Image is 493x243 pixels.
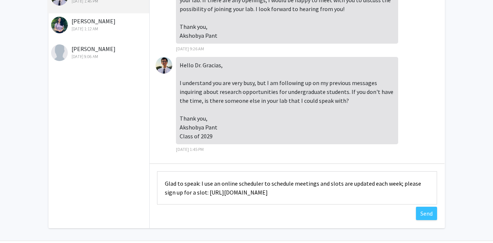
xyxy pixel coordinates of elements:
[51,26,148,32] div: [DATE] 1:12 AM
[176,57,398,144] div: Hello Dr. Gracias, I understand you are very busy, but I am following up on my previous messages ...
[176,46,204,51] span: [DATE] 9:26 AM
[157,171,437,205] textarea: Message
[156,57,172,74] img: Akshobya Pant
[176,146,204,152] span: [DATE] 1:45 PM
[6,210,31,237] iframe: Chat
[416,207,437,220] button: Send
[51,44,68,61] img: Nishtaa Modi
[51,17,148,32] div: [PERSON_NAME]
[51,44,148,60] div: [PERSON_NAME]
[51,17,68,33] img: Vasuudhaa Sonawane
[51,53,148,60] div: [DATE] 9:06 AM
